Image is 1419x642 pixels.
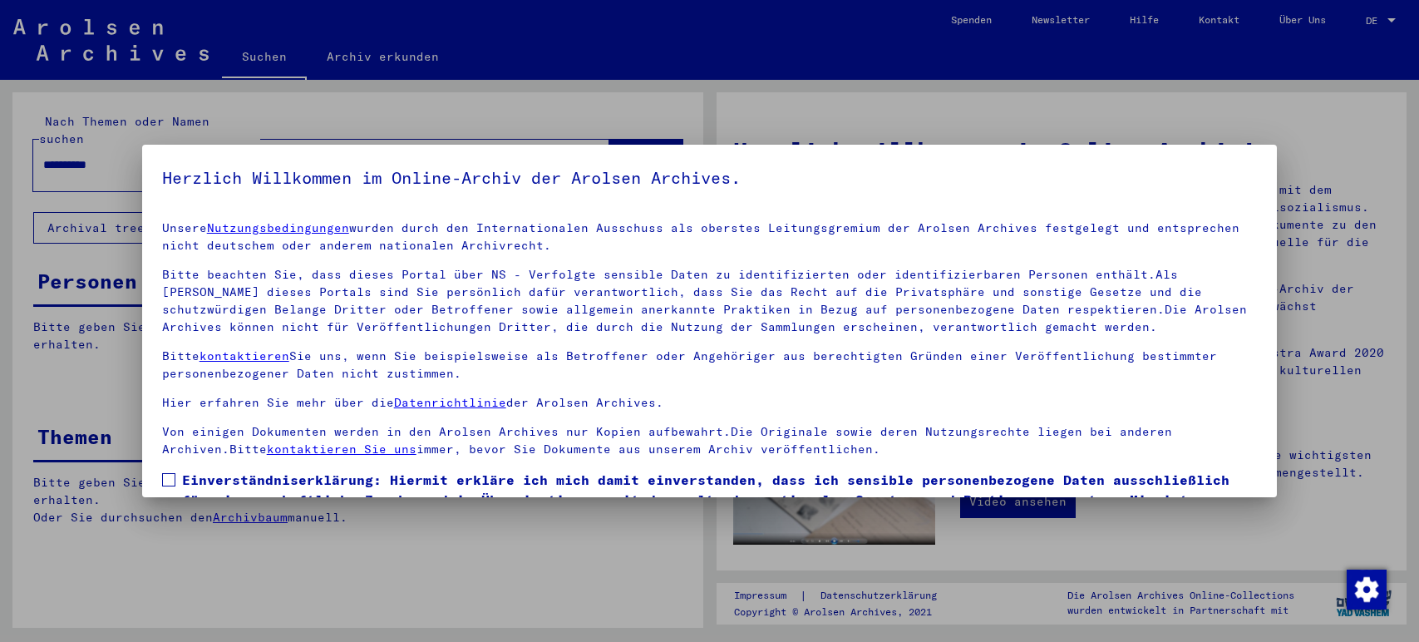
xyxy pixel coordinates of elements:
p: Bitte Sie uns, wenn Sie beispielsweise als Betroffener oder Angehöriger aus berechtigten Gründen ... [162,348,1258,383]
p: Von einigen Dokumenten werden in den Arolsen Archives nur Kopien aufbewahrt.Die Originale sowie d... [162,423,1258,458]
h5: Herzlich Willkommen im Online-Archiv der Arolsen Archives. [162,165,1258,191]
a: kontaktieren Sie uns [267,442,416,457]
span: Einverständniserklärung: Hiermit erkläre ich mich damit einverstanden, dass ich sensible personen... [182,470,1258,530]
p: Bitte beachten Sie, dass dieses Portal über NS - Verfolgte sensible Daten zu identifizierten oder... [162,266,1258,336]
a: kontaktieren [200,348,289,363]
a: Nutzungsbedingungen [207,220,349,235]
p: Hier erfahren Sie mehr über die der Arolsen Archives. [162,394,1258,412]
a: Datenrichtlinie [394,395,506,410]
img: Zustimmung ändern [1347,570,1387,610]
p: Unsere wurden durch den Internationalen Ausschuss als oberstes Leitungsgremium der Arolsen Archiv... [162,220,1258,254]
